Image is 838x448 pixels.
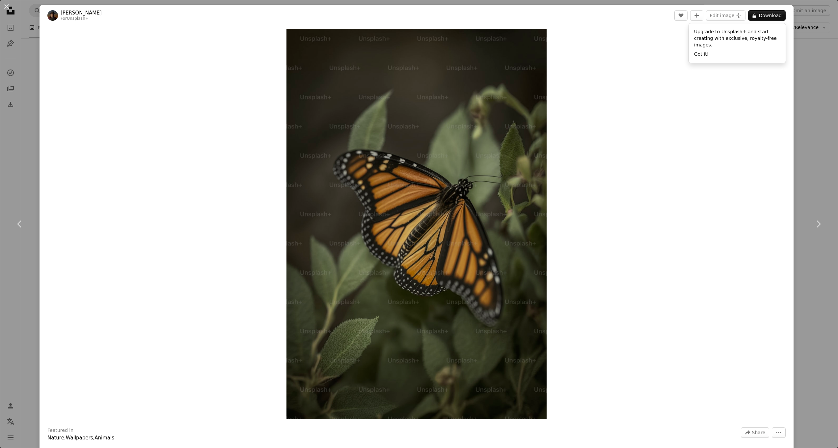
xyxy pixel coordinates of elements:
[93,435,95,441] span: ,
[706,10,745,21] button: Edit image
[286,29,547,419] img: a butterfly that is sitting on a leaf
[694,51,709,58] button: Got it!
[47,10,58,21] img: Go to Allec Gomes's profile
[66,435,93,441] a: Wallpapers
[47,427,73,434] h3: Featured in
[772,427,786,438] button: More Actions
[689,23,786,63] div: Upgrade to Unsplash+ and start creating with exclusive, royalty-free images.
[61,10,102,16] a: [PERSON_NAME]
[95,435,114,441] a: Animals
[752,428,765,437] span: Share
[64,435,66,441] span: ,
[674,10,688,21] button: Like
[67,16,89,21] a: Unsplash+
[61,16,102,21] div: For
[741,427,769,438] button: Share this image
[690,10,703,21] button: Add to Collection
[47,435,64,441] a: Nature
[286,29,547,419] button: Zoom in on this image
[798,192,838,256] a: Next
[748,10,786,21] button: Download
